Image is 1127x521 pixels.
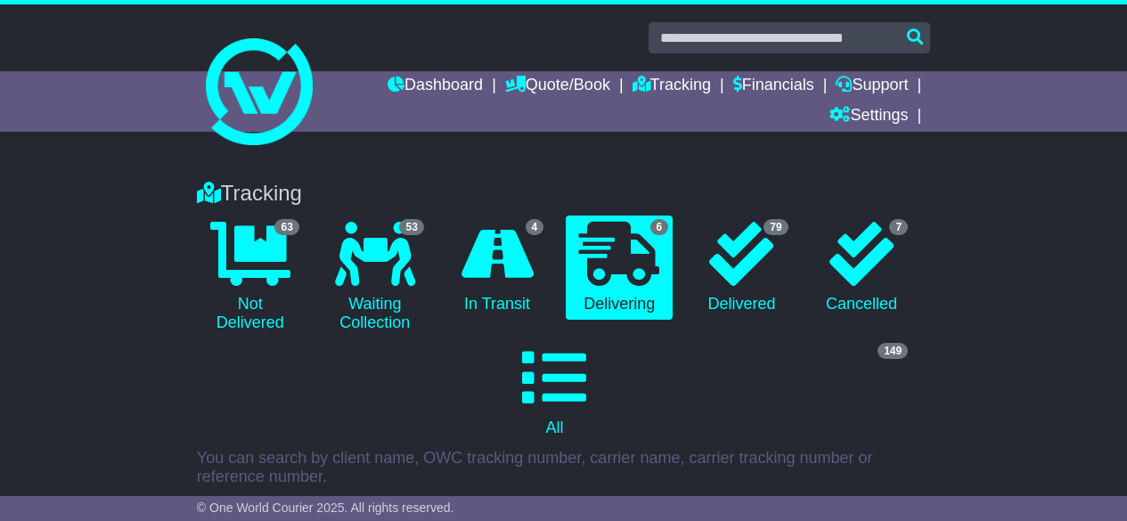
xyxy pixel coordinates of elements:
a: Financials [733,71,814,102]
span: 4 [526,219,544,235]
div: Tracking [188,181,939,207]
a: 149 All [197,339,912,444]
span: 149 [878,343,908,359]
span: 7 [889,219,908,235]
span: 63 [274,219,298,235]
a: 79 Delivered [690,216,792,321]
a: 7 Cancelled [811,216,912,321]
a: 53 Waiting Collection [322,216,429,339]
span: © One World Courier 2025. All rights reserved. [197,501,454,515]
span: 6 [650,219,669,235]
a: 4 In Transit [446,216,548,321]
a: Settings [829,102,908,132]
a: Dashboard [388,71,483,102]
span: 53 [399,219,423,235]
p: You can search by client name, OWC tracking number, carrier name, carrier tracking number or refe... [197,449,930,487]
a: 6 Delivering [566,216,673,321]
a: Support [836,71,908,102]
a: 63 Not Delivered [197,216,304,339]
span: 79 [764,219,788,235]
a: Tracking [633,71,711,102]
a: Quote/Book [505,71,610,102]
